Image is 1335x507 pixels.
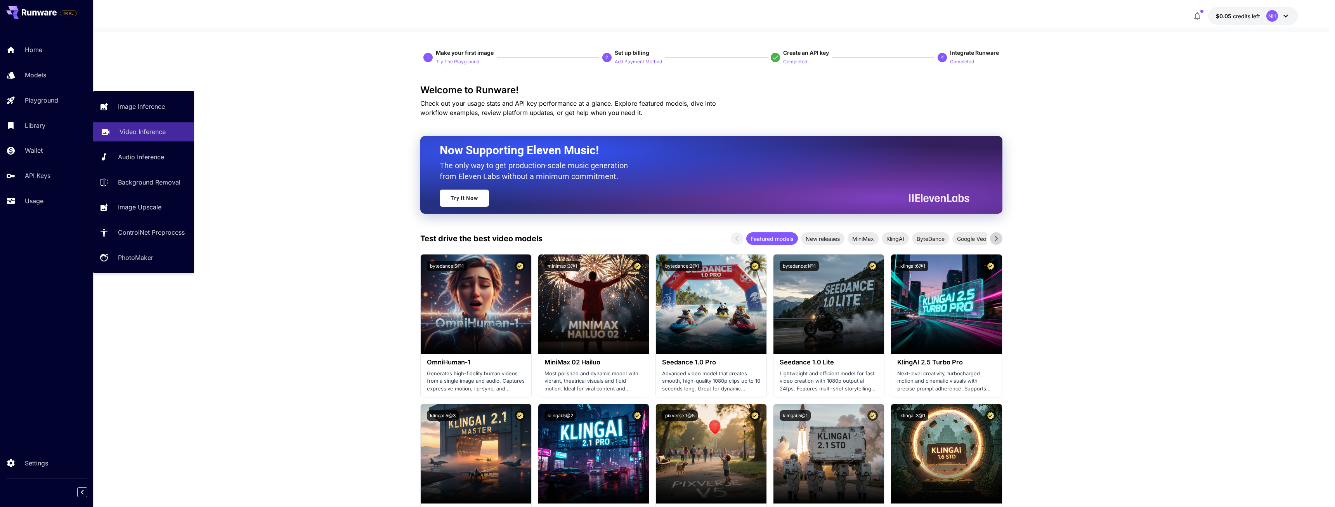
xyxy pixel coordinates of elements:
[436,49,494,56] span: Make your first image
[544,410,576,421] button: klingai:5@2
[93,248,194,267] a: PhotoMaker
[118,102,165,111] p: Image Inference
[615,49,649,56] span: Set up billing
[773,254,884,354] img: alt
[93,198,194,217] a: Image Upscale
[427,370,525,393] p: Generates high-fidelity human videos from a single image and audio. Captures expressive motion, l...
[615,58,662,66] p: Add Payment Method
[427,54,429,61] p: 1
[1266,10,1278,22] div: NH
[93,97,194,116] a: Image Inference
[867,410,878,421] button: Certified Model – Vetted for best performance and includes a commercial license.
[93,172,194,192] a: Background Removal
[83,485,93,499] div: Collapse sidebar
[985,410,996,421] button: Certified Model – Vetted for best performance and includes a commercial license.
[420,99,716,117] span: Check out your usage stats and API key performance at a glance. Explore featured models, dive int...
[25,70,46,80] p: Models
[1208,7,1298,25] button: $0.05
[848,235,879,243] span: MiniMax
[93,148,194,167] a: Audio Inference
[783,49,829,56] span: Create an API key
[950,58,974,66] p: Completed
[941,54,944,61] p: 4
[118,253,153,262] p: PhotoMaker
[891,254,1002,354] img: alt
[420,85,1002,96] h3: Welcome to Runware!
[662,370,760,393] p: Advanced video model that creates smooth, high-quality 1080p clips up to 10 seconds long. Great f...
[538,404,649,504] img: alt
[544,370,643,393] p: Most polished and dynamic model with vibrant, theatrical visuals and fluid motion. Ideal for vira...
[912,235,949,243] span: ByteDance
[93,122,194,141] a: Video Inference
[780,370,878,393] p: Lightweight and efficient model for fast video creation with 1080p output at 24fps. Features mult...
[93,223,194,242] a: ControlNet Preprocess
[750,410,760,421] button: Certified Model – Vetted for best performance and includes a commercial license.
[750,261,760,271] button: Certified Model – Vetted for best performance and includes a commercial license.
[662,410,698,421] button: pixverse:1@5
[780,261,819,271] button: bytedance:1@1
[25,146,43,155] p: Wallet
[427,359,525,366] h3: OmniHuman‑1
[632,261,643,271] button: Certified Model – Vetted for best performance and includes a commercial license.
[427,261,467,271] button: bytedance:5@1
[118,228,185,237] p: ControlNet Preprocess
[952,235,991,243] span: Google Veo
[118,152,164,162] p: Audio Inference
[25,196,43,206] p: Usage
[436,58,479,66] p: Try The Playground
[427,410,459,421] button: klingai:5@3
[25,121,45,130] p: Library
[882,235,909,243] span: KlingAI
[60,10,76,16] span: TRIAL
[897,370,995,393] p: Next‑level creativity, turbocharged motion and cinematic visuals with precise prompt adherence. S...
[891,404,1002,504] img: alt
[25,45,42,54] p: Home
[897,359,995,366] h3: KlingAI 2.5 Turbo Pro
[515,261,525,271] button: Certified Model – Vetted for best performance and includes a commercial license.
[440,143,964,158] h2: Now Supporting Eleven Music!
[421,404,531,504] img: alt
[897,410,928,421] button: klingai:3@1
[544,359,643,366] h3: MiniMax 02 Hailuo
[783,58,807,66] p: Completed
[746,235,798,243] span: Featured models
[1233,13,1260,19] span: credits left
[118,178,180,187] p: Background Removal
[120,127,166,136] p: Video Inference
[421,254,531,354] img: alt
[780,410,811,421] button: klingai:5@1
[985,261,996,271] button: Certified Model – Vetted for best performance and includes a commercial license.
[25,458,48,468] p: Settings
[780,359,878,366] h3: Seedance 1.0 Lite
[515,410,525,421] button: Certified Model – Vetted for best performance and includes a commercial license.
[801,235,844,243] span: New releases
[662,359,760,366] h3: Seedance 1.0 Pro
[773,404,884,504] img: alt
[897,261,928,271] button: klingai:6@1
[1216,13,1233,19] span: $0.05
[25,171,50,180] p: API Keys
[440,160,634,182] p: The only way to get production-scale music generation from Eleven Labs without a minimum commitment.
[77,487,87,497] button: Collapse sidebar
[420,233,543,244] p: Test drive the best video models
[656,404,766,504] img: alt
[605,54,608,61] p: 2
[25,96,58,105] p: Playground
[656,254,766,354] img: alt
[867,261,878,271] button: Certified Model – Vetted for best performance and includes a commercial license.
[60,9,77,18] span: Add your payment card to enable full platform functionality.
[118,202,161,212] p: Image Upscale
[440,190,489,207] a: Try It Now
[632,410,643,421] button: Certified Model – Vetted for best performance and includes a commercial license.
[662,261,702,271] button: bytedance:2@1
[950,49,999,56] span: Integrate Runware
[1216,12,1260,20] div: $0.05
[538,254,649,354] img: alt
[544,261,580,271] button: minimax:3@1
